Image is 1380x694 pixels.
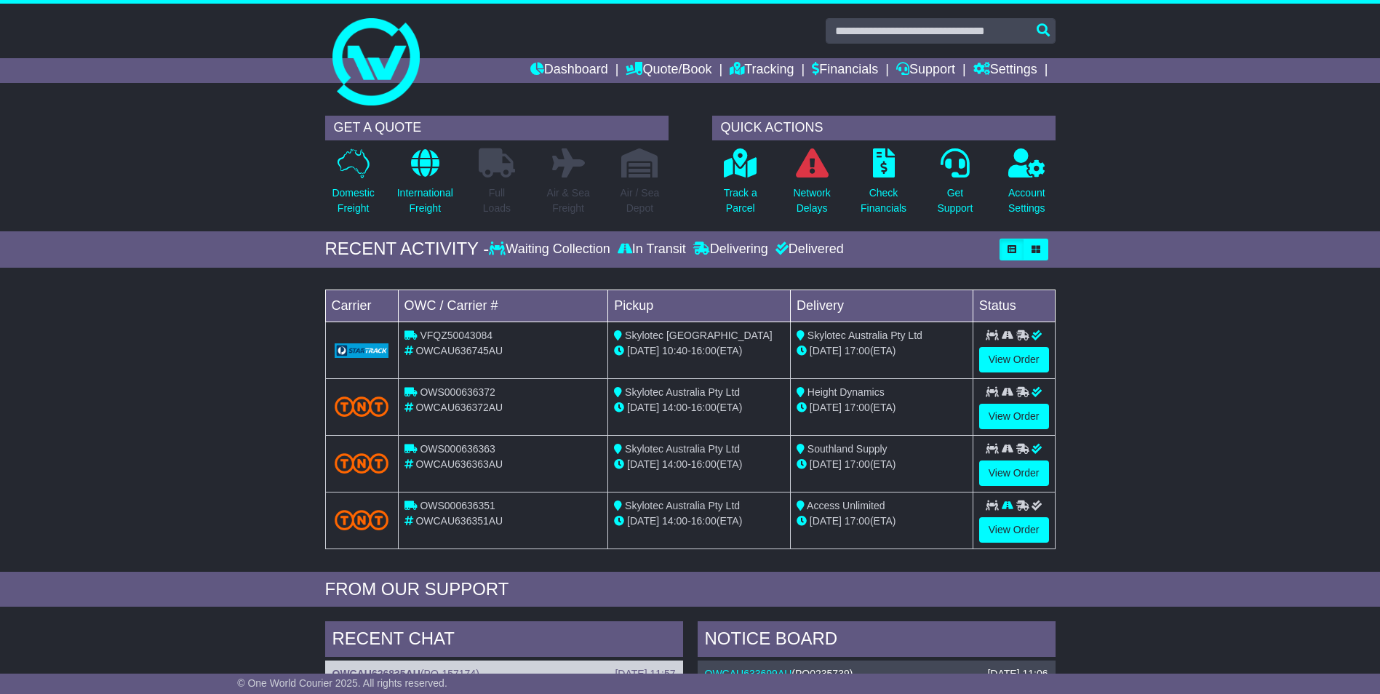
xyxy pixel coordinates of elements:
[979,347,1049,372] a: View Order
[237,677,447,689] span: © One World Courier 2025. All rights reserved.
[615,668,675,680] div: [DATE] 11:57
[397,186,453,216] p: International Freight
[807,330,922,341] span: Skylotec Australia Pty Ltd
[691,458,717,470] span: 16:00
[415,402,503,413] span: OWCAU636372AU
[860,148,907,224] a: CheckFinancials
[698,621,1056,661] div: NOTICE BOARD
[415,458,503,470] span: OWCAU636363AU
[810,515,842,527] span: [DATE]
[627,345,659,356] span: [DATE]
[793,186,830,216] p: Network Delays
[625,330,773,341] span: Skylotec [GEOGRAPHIC_DATA]
[625,443,740,455] span: Skylotec Australia Pty Ltd
[937,186,973,216] p: Get Support
[797,343,967,359] div: (ETA)
[627,458,659,470] span: [DATE]
[332,186,374,216] p: Domestic Freight
[772,242,844,258] div: Delivered
[325,621,683,661] div: RECENT CHAT
[979,460,1049,486] a: View Order
[331,148,375,224] a: DomesticFreight
[797,400,967,415] div: (ETA)
[614,343,784,359] div: - (ETA)
[627,515,659,527] span: [DATE]
[420,330,492,341] span: VFQZ50043084
[861,186,906,216] p: Check Financials
[691,515,717,527] span: 16:00
[614,242,690,258] div: In Transit
[845,402,870,413] span: 17:00
[325,579,1056,600] div: FROM OUR SUPPORT
[1008,148,1046,224] a: AccountSettings
[691,402,717,413] span: 16:00
[662,402,687,413] span: 14:00
[730,58,794,83] a: Tracking
[625,500,740,511] span: Skylotec Australia Pty Ltd
[723,148,758,224] a: Track aParcel
[621,186,660,216] p: Air / Sea Depot
[420,443,495,455] span: OWS000636363
[398,290,608,322] td: OWC / Carrier #
[807,500,885,511] span: Access Unlimited
[325,116,669,140] div: GET A QUOTE
[845,345,870,356] span: 17:00
[396,148,454,224] a: InternationalFreight
[936,148,973,224] a: GetSupport
[614,400,784,415] div: - (ETA)
[792,148,831,224] a: NetworkDelays
[807,443,888,455] span: Southland Supply
[335,343,389,358] img: GetCarrierServiceLogo
[705,668,1048,680] div: ( )
[973,58,1037,83] a: Settings
[415,345,503,356] span: OWCAU636745AU
[608,290,791,322] td: Pickup
[790,290,973,322] td: Delivery
[1008,186,1045,216] p: Account Settings
[489,242,613,258] div: Waiting Collection
[973,290,1055,322] td: Status
[335,510,389,530] img: TNT_Domestic.png
[479,186,515,216] p: Full Loads
[810,402,842,413] span: [DATE]
[662,458,687,470] span: 14:00
[987,668,1048,680] div: [DATE] 11:06
[979,404,1049,429] a: View Order
[626,58,711,83] a: Quote/Book
[712,116,1056,140] div: QUICK ACTIONS
[332,668,676,680] div: ( )
[797,514,967,529] div: (ETA)
[420,386,495,398] span: OWS000636372
[979,517,1049,543] a: View Order
[332,668,420,679] a: OWCAU626835AU
[625,386,740,398] span: Skylotec Australia Pty Ltd
[325,239,490,260] div: RECENT ACTIVITY -
[335,396,389,416] img: TNT_Domestic.png
[795,668,850,679] span: PO0235739
[896,58,955,83] a: Support
[845,458,870,470] span: 17:00
[690,242,772,258] div: Delivering
[705,668,792,679] a: OWCAU633699AU
[614,514,784,529] div: - (ETA)
[797,457,967,472] div: (ETA)
[691,345,717,356] span: 16:00
[614,457,784,472] div: - (ETA)
[627,402,659,413] span: [DATE]
[530,58,608,83] a: Dashboard
[662,345,687,356] span: 10:40
[547,186,590,216] p: Air & Sea Freight
[812,58,878,83] a: Financials
[662,515,687,527] span: 14:00
[325,290,398,322] td: Carrier
[335,453,389,473] img: TNT_Domestic.png
[845,515,870,527] span: 17:00
[810,345,842,356] span: [DATE]
[724,186,757,216] p: Track a Parcel
[424,668,476,679] span: PO-157174
[810,458,842,470] span: [DATE]
[807,386,885,398] span: Height Dynamics
[420,500,495,511] span: OWS000636351
[415,515,503,527] span: OWCAU636351AU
